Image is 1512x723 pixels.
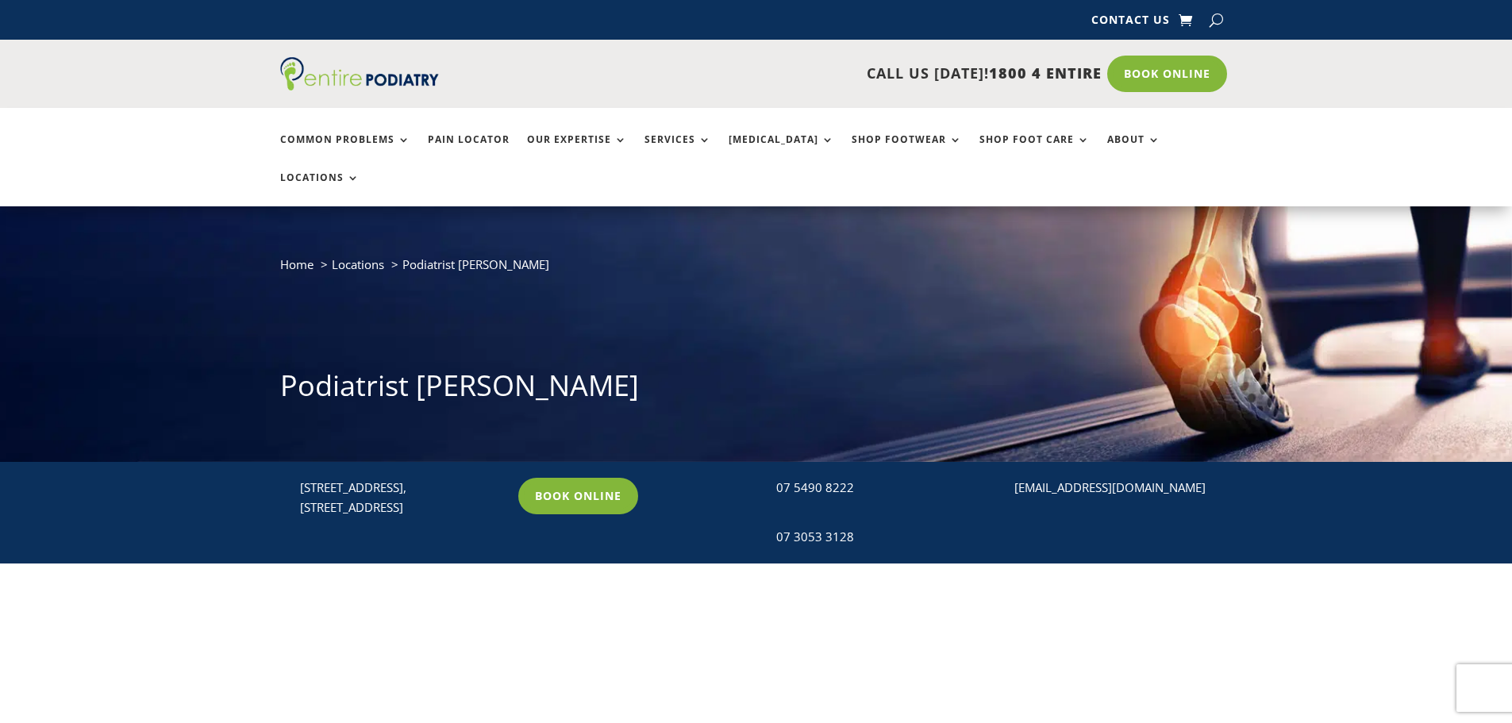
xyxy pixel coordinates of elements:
[428,134,510,168] a: Pain Locator
[989,63,1102,83] span: 1800 4 ENTIRE
[729,134,834,168] a: [MEDICAL_DATA]
[979,134,1090,168] a: Shop Foot Care
[280,366,1233,413] h1: Podiatrist [PERSON_NAME]
[518,478,638,514] a: Book Online
[644,134,711,168] a: Services
[300,478,504,518] p: [STREET_ADDRESS], [STREET_ADDRESS]
[1107,56,1227,92] a: Book Online
[500,63,1102,84] p: CALL US [DATE]!
[280,57,439,90] img: logo (1)
[280,78,439,94] a: Entire Podiatry
[852,134,962,168] a: Shop Footwear
[776,478,980,498] div: 07 5490 8222
[402,256,549,272] span: Podiatrist [PERSON_NAME]
[280,256,314,272] a: Home
[527,134,627,168] a: Our Expertise
[1107,134,1160,168] a: About
[332,256,384,272] a: Locations
[1014,479,1206,495] a: [EMAIL_ADDRESS][DOMAIN_NAME]
[1091,14,1170,32] a: Contact Us
[280,254,1233,287] nav: breadcrumb
[776,527,980,548] div: 07 3053 3128
[280,172,360,206] a: Locations
[280,134,410,168] a: Common Problems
